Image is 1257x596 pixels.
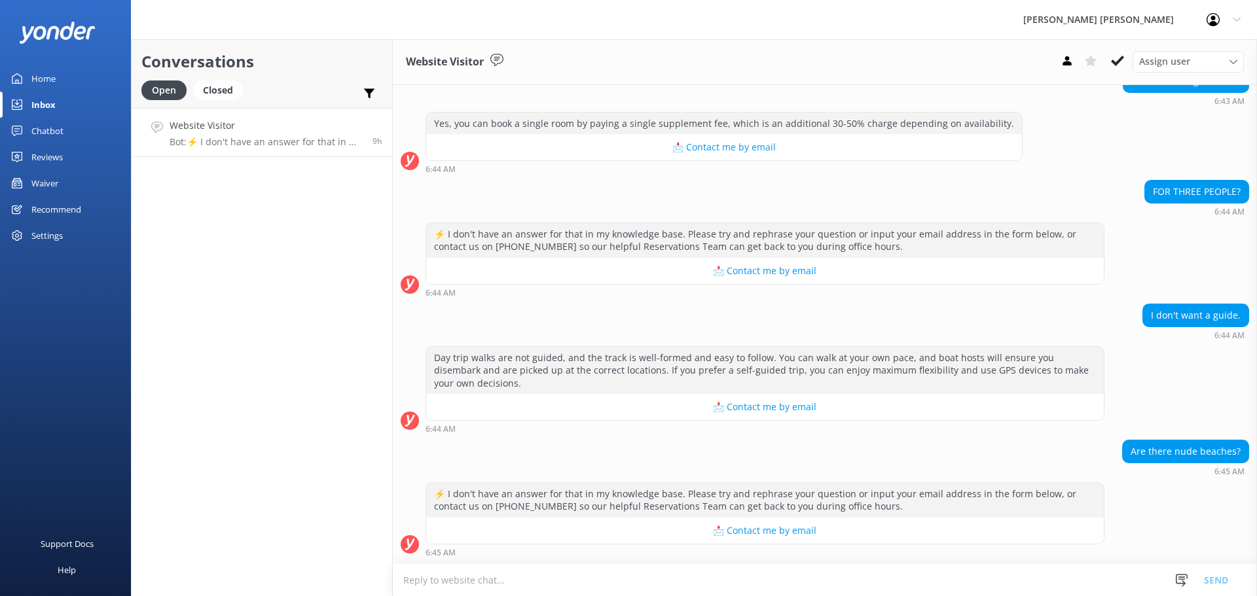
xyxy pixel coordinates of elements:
[1133,51,1244,72] div: Assign User
[170,136,363,148] p: Bot: ⚡ I don't have an answer for that in my knowledge base. Please try and rephrase your questio...
[141,82,193,97] a: Open
[426,258,1104,284] button: 📩 Contact me by email
[1122,466,1249,476] div: 06:45am 18-Aug-2025 (UTC +12:00) Pacific/Auckland
[426,424,1104,433] div: 06:44am 18-Aug-2025 (UTC +12:00) Pacific/Auckland
[132,108,392,157] a: Website VisitorBot:⚡ I don't have an answer for that in my knowledge base. Please try and rephras...
[426,517,1104,544] button: 📩 Contact me by email
[1214,208,1245,216] strong: 6:44 AM
[141,80,187,100] div: Open
[31,65,56,92] div: Home
[58,557,76,583] div: Help
[426,425,456,433] strong: 6:44 AM
[141,49,382,74] h2: Conversations
[20,22,95,43] img: yonder-white-logo.png
[31,144,63,170] div: Reviews
[1214,97,1245,105] strong: 6:43 AM
[426,549,456,557] strong: 6:45 AM
[1139,54,1190,69] span: Assign user
[31,92,56,118] div: Inbox
[1214,332,1245,340] strong: 6:44 AM
[1142,330,1249,340] div: 06:44am 18-Aug-2025 (UTC +12:00) Pacific/Auckland
[426,113,1022,135] div: Yes, you can book a single room by paying a single supplement fee, which is an additional 30-50% ...
[373,135,382,147] span: 06:45am 18-Aug-2025 (UTC +12:00) Pacific/Auckland
[31,222,63,249] div: Settings
[193,80,243,100] div: Closed
[426,288,1104,297] div: 06:44am 18-Aug-2025 (UTC +12:00) Pacific/Auckland
[41,531,94,557] div: Support Docs
[426,223,1104,258] div: ⚡ I don't have an answer for that in my knowledge base. Please try and rephrase your question or ...
[1144,207,1249,216] div: 06:44am 18-Aug-2025 (UTC +12:00) Pacific/Auckland
[406,54,484,71] h3: Website Visitor
[426,166,456,173] strong: 6:44 AM
[170,118,363,133] h4: Website Visitor
[1123,96,1249,105] div: 06:43am 18-Aug-2025 (UTC +12:00) Pacific/Auckland
[426,164,1023,173] div: 06:44am 18-Aug-2025 (UTC +12:00) Pacific/Auckland
[31,118,64,144] div: Chatbot
[1143,304,1248,326] div: I don't want a guide.
[426,394,1104,420] button: 📩 Contact me by email
[1123,440,1248,463] div: Are there nude beaches?
[426,483,1104,517] div: ⚡ I don't have an answer for that in my knowledge base. Please try and rephrase your question or ...
[426,347,1104,394] div: Day trip walks are not guided, and the track is well-formed and easy to follow. You can walk at y...
[426,548,1104,557] div: 06:45am 18-Aug-2025 (UTC +12:00) Pacific/Auckland
[1214,468,1245,476] strong: 6:45 AM
[426,289,456,297] strong: 6:44 AM
[426,134,1022,160] button: 📩 Contact me by email
[31,170,58,196] div: Waiver
[1145,181,1248,203] div: FOR THREE PEOPLE?
[193,82,249,97] a: Closed
[31,196,81,222] div: Recommend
